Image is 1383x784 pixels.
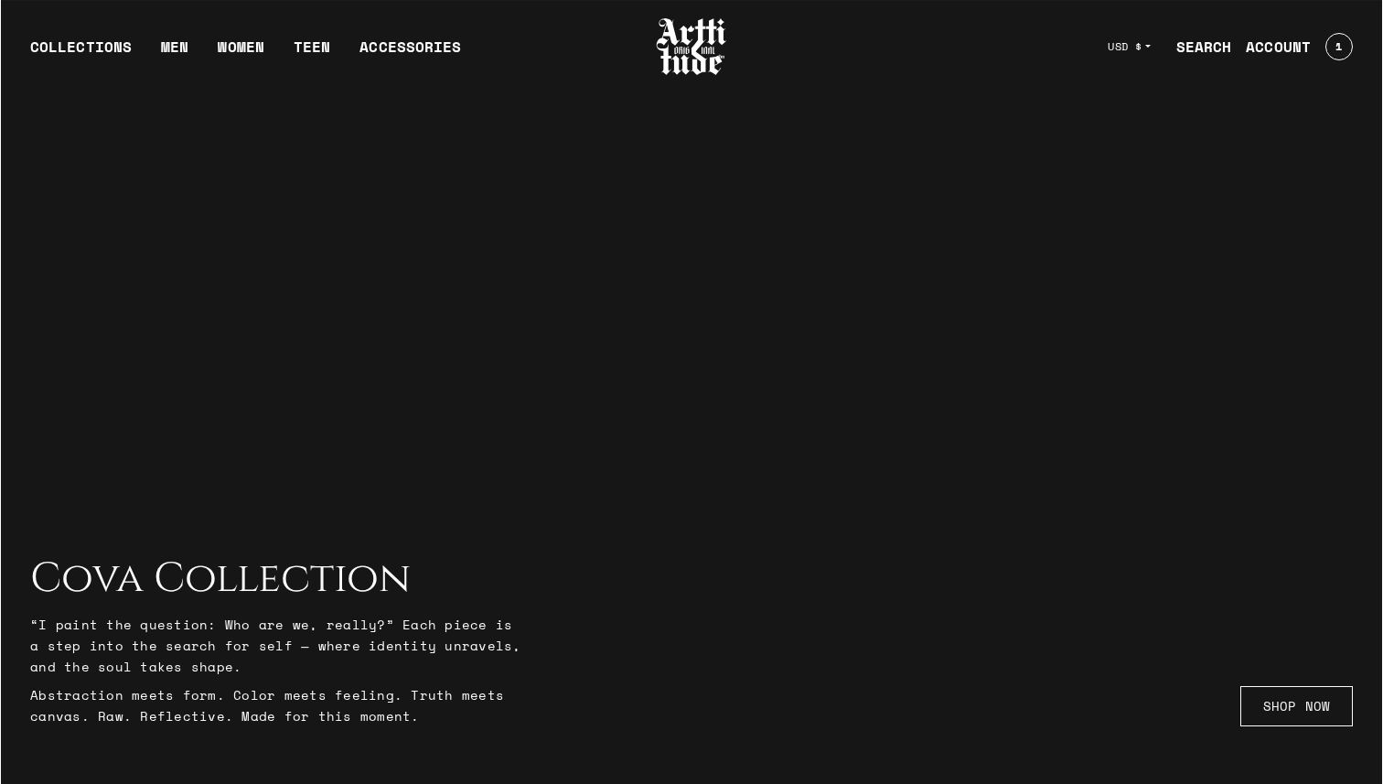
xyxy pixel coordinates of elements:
a: SEARCH [1162,28,1232,65]
p: “I paint the question: Who are we, really?” Each piece is a step into the search for self — where... [30,614,524,677]
a: Open cart [1311,26,1353,68]
a: SHOP NOW [1240,686,1353,726]
span: 1 [1335,41,1342,52]
img: Arttitude [655,16,728,78]
a: TEEN [294,36,330,72]
div: ACCESSORIES [359,36,461,72]
a: WOMEN [218,36,264,72]
p: Abstraction meets form. Color meets feeling. Truth meets canvas. Raw. Reflective. Made for this m... [30,684,524,726]
button: USD $ [1097,27,1162,67]
a: MEN [161,36,188,72]
a: ACCOUNT [1231,28,1311,65]
h2: Cova Collection [30,555,524,603]
span: USD $ [1108,39,1142,54]
div: COLLECTIONS [30,36,132,72]
ul: Main navigation [16,36,476,72]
